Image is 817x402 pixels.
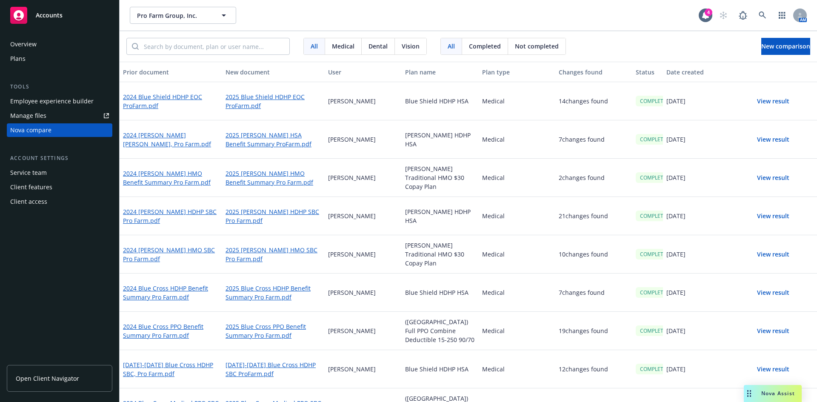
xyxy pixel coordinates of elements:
div: COMPLETED [636,249,674,259]
button: Changes found [555,62,632,82]
div: Blue Shield HDHP HSA [402,274,479,312]
button: View result [743,93,803,110]
p: [DATE] [666,288,686,297]
span: Completed [469,42,501,51]
p: [DATE] [666,365,686,373]
a: [DATE]-[DATE] Blue Cross HDHP SBC, Pro Farm.pdf [123,360,219,378]
p: 21 changes found [559,211,608,220]
div: Blue Shield HDHP HSA [402,350,479,388]
div: Medical [479,350,556,388]
svg: Search [132,43,139,50]
a: 2024 [PERSON_NAME] HMO Benefit Summary Pro Farm.pdf [123,169,219,187]
a: 2024 [PERSON_NAME] HDHP SBC Pro Farm.pdf [123,207,219,225]
div: Date created [666,68,737,77]
p: [DATE] [666,211,686,220]
a: Accounts [7,3,112,27]
a: Report a Bug [734,7,751,24]
div: Tools [7,83,112,91]
a: Switch app [774,7,791,24]
div: New document [226,68,321,77]
div: [PERSON_NAME] Traditional HMO $30 Copay Plan [402,159,479,197]
a: Overview [7,37,112,51]
p: [DATE] [666,97,686,105]
a: 2024 Blue Cross PPO Benefit Summary Pro Farm.pdf [123,322,219,340]
button: New document [222,62,325,82]
a: Plans [7,52,112,66]
p: [PERSON_NAME] [328,173,376,182]
p: 12 changes found [559,365,608,373]
button: View result [743,208,803,225]
a: 2024 [PERSON_NAME] [PERSON_NAME], Pro Farm.pdf [123,131,219,148]
div: [PERSON_NAME] HDHP HSA [402,197,479,235]
div: COMPLETED [636,172,674,183]
a: 2025 Blue Shield HDHP EOC ProFarm.pdf [226,92,321,110]
p: [PERSON_NAME] [328,211,376,220]
a: Start snowing [715,7,732,24]
div: COMPLETED [636,287,674,298]
p: 10 changes found [559,250,608,259]
div: Medical [479,235,556,274]
p: 7 changes found [559,135,605,144]
span: Pro Farm Group, Inc. [137,11,211,20]
div: Client access [10,195,47,208]
div: User [328,68,398,77]
div: Prior document [123,68,219,77]
button: New comparison [761,38,810,55]
a: 2024 [PERSON_NAME] HMO SBC Pro Farm.pdf [123,245,219,263]
div: Blue Shield HDHP HSA [402,82,479,120]
p: [PERSON_NAME] [328,97,376,105]
p: 7 changes found [559,288,605,297]
div: Account settings [7,154,112,163]
p: [DATE] [666,250,686,259]
div: Medical [479,274,556,312]
a: Client access [7,195,112,208]
span: Vision [402,42,420,51]
div: Medical [479,120,556,159]
a: Nova compare [7,123,112,137]
div: Manage files [10,109,46,123]
div: Employee experience builder [10,94,94,108]
a: Employee experience builder [7,94,112,108]
a: 2025 [PERSON_NAME] HMO Benefit Summary Pro Farm.pdf [226,169,321,187]
span: All [311,42,318,51]
button: View result [743,169,803,186]
div: Nova compare [10,123,51,137]
div: COMPLETED [636,364,674,374]
div: Medical [479,197,556,235]
p: [PERSON_NAME] [328,326,376,335]
span: All [448,42,455,51]
button: View result [743,284,803,301]
span: Accounts [36,12,63,19]
span: Open Client Navigator [16,374,79,383]
p: [DATE] [666,135,686,144]
span: Nova Assist [761,390,795,397]
div: Medical [479,82,556,120]
a: 2025 Blue Cross PPO Benefit Summary Pro Farm.pdf [226,322,321,340]
span: Medical [332,42,354,51]
div: [PERSON_NAME] Traditional HMO $30 Copay Plan [402,235,479,274]
div: ([GEOGRAPHIC_DATA]) Full PPO Combine Deductible 15-250 90/70 [402,312,479,350]
a: 2025 Blue Cross HDHP Benefit Summary Pro Farm.pdf [226,284,321,302]
button: View result [743,246,803,263]
span: Not completed [515,42,559,51]
div: Plans [10,52,26,66]
a: [DATE]-[DATE] Blue Cross HDHP SBC ProFarm.pdf [226,360,321,378]
input: Search by document, plan or user name... [139,38,289,54]
a: 2025 [PERSON_NAME] HSA Benefit Summary ProFarm.pdf [226,131,321,148]
div: Drag to move [744,385,754,402]
a: 2025 [PERSON_NAME] HMO SBC Pro Farm.pdf [226,245,321,263]
a: 2025 [PERSON_NAME] HDHP SBC Pro Farm.pdf [226,207,321,225]
a: Manage files [7,109,112,123]
p: [DATE] [666,173,686,182]
div: Client features [10,180,52,194]
p: 2 changes found [559,173,605,182]
div: Plan name [405,68,475,77]
button: User [325,62,402,82]
button: View result [743,322,803,339]
button: View result [743,361,803,378]
p: [PERSON_NAME] [328,365,376,373]
span: New comparison [761,42,810,50]
button: View result [743,131,803,148]
p: [PERSON_NAME] [328,250,376,259]
div: COMPLETED [636,325,674,336]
